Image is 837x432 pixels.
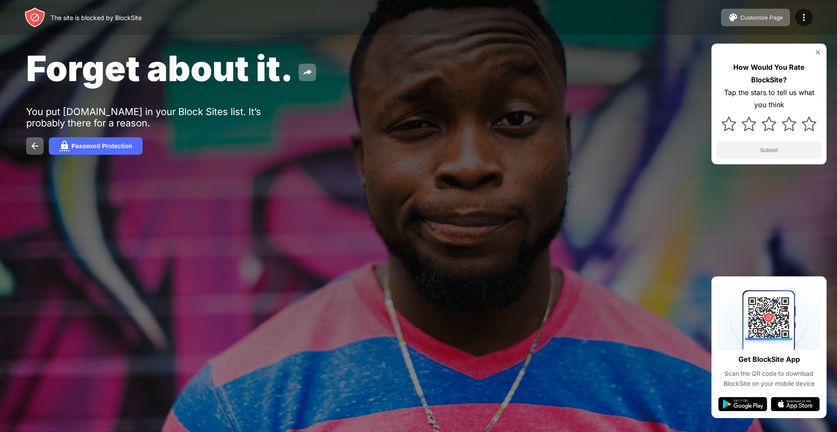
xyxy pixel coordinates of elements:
[740,14,783,21] div: Customize Page
[49,137,143,155] button: Password Protection
[71,143,132,150] div: Password Protection
[799,12,809,23] img: menu-icon.svg
[802,116,817,131] img: star.svg
[742,116,756,131] img: star.svg
[728,12,738,23] img: pallet.svg
[717,86,821,112] div: Tap the stars to tell us what you think
[718,369,820,388] div: Scan the QR code to download BlockSite on your mobile device
[717,142,821,159] button: Submit
[30,141,40,151] img: back.svg
[718,397,767,411] img: google-play.svg
[718,283,820,350] img: qrcode.svg
[302,67,313,78] img: share.svg
[51,14,142,21] div: The site is blocked by BlockSite
[59,141,70,151] img: password.svg
[24,7,45,28] img: header-logo.svg
[771,397,820,411] img: app-store.svg
[26,106,296,129] div: You put [DOMAIN_NAME] in your Block Sites list. It’s probably there for a reason.
[738,353,800,366] div: Get BlockSite App
[762,116,776,131] img: star.svg
[782,116,796,131] img: star.svg
[721,116,736,131] img: star.svg
[721,9,790,26] button: Customize Page
[717,61,821,86] div: How Would You Rate BlockSite?
[814,49,821,56] img: rate-us-close.svg
[26,47,293,89] span: Forget about it.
